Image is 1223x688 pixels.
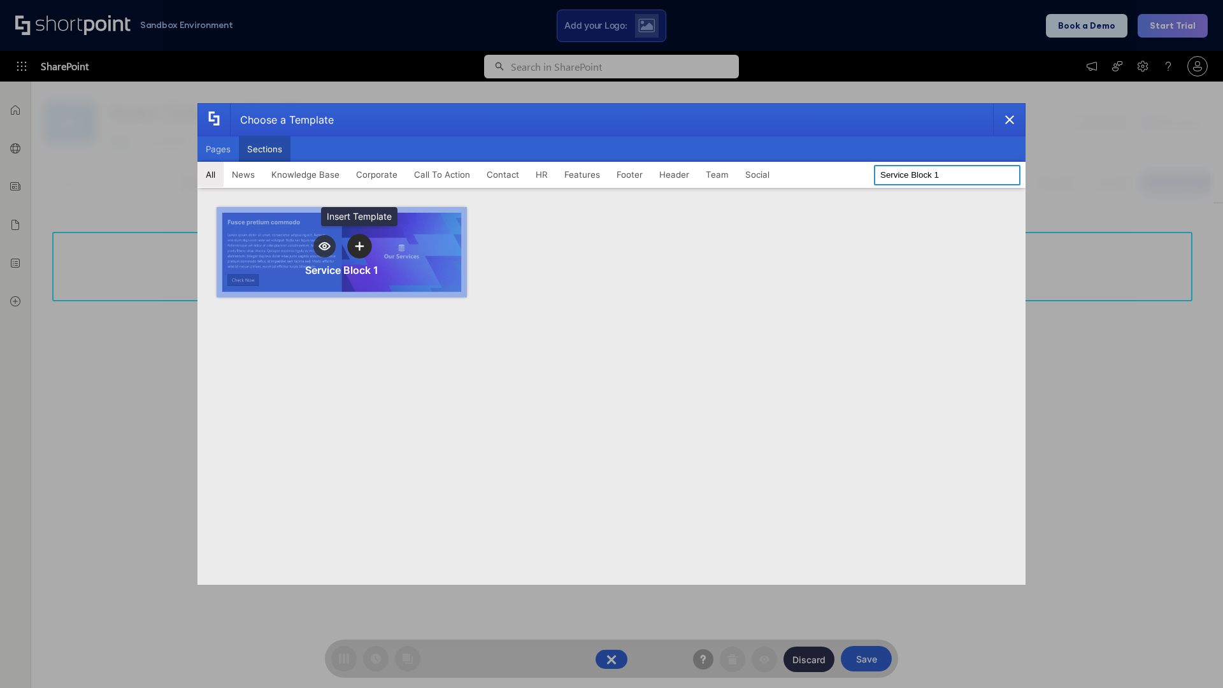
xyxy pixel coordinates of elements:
button: All [197,162,224,187]
div: template selector [197,103,1026,585]
button: Knowledge Base [263,162,348,187]
iframe: Chat Widget [1159,627,1223,688]
div: Choose a Template [230,104,334,136]
button: Header [651,162,697,187]
button: Contact [478,162,527,187]
button: Corporate [348,162,406,187]
button: Team [697,162,737,187]
button: Footer [608,162,651,187]
button: News [224,162,263,187]
button: Features [556,162,608,187]
button: Sections [239,136,290,162]
button: HR [527,162,556,187]
button: Pages [197,136,239,162]
input: Search [874,165,1020,185]
button: Call To Action [406,162,478,187]
button: Social [737,162,778,187]
div: Service Block 1 [305,264,378,276]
